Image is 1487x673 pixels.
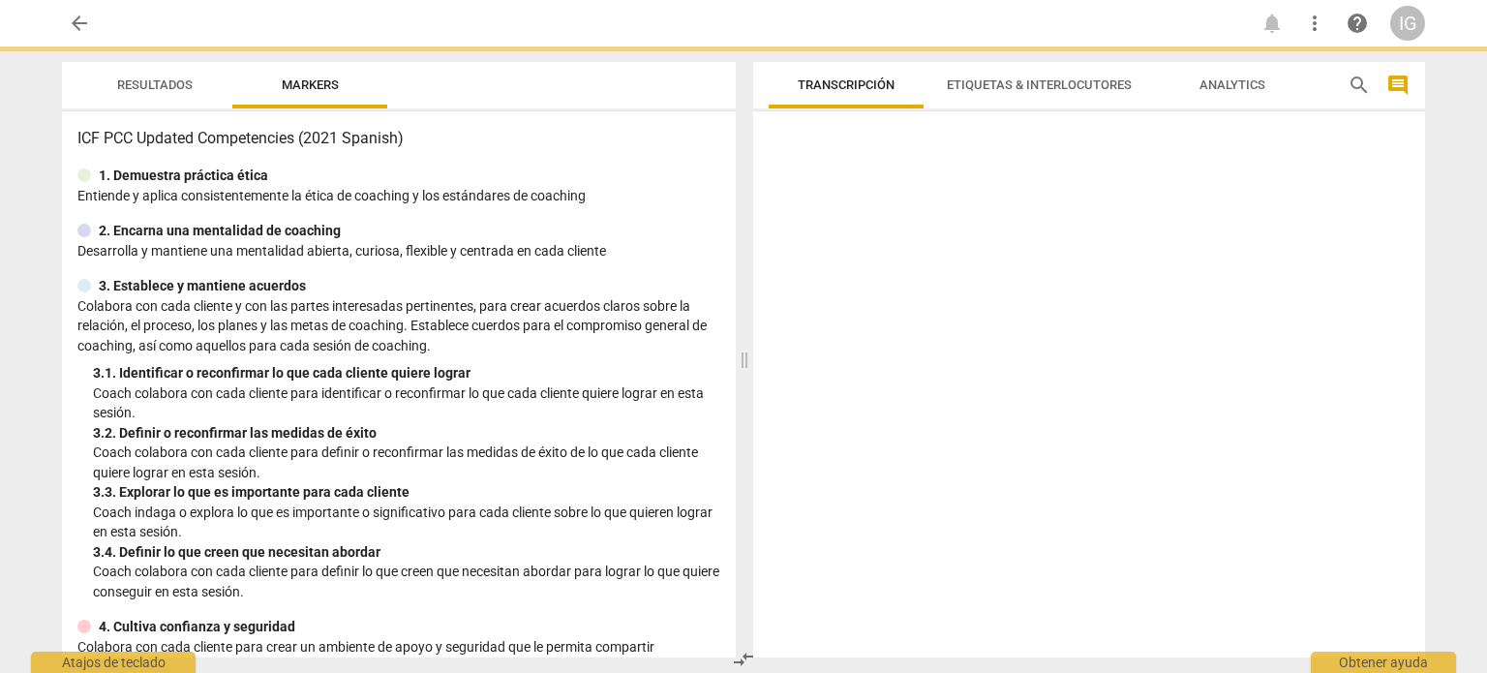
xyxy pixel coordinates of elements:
[1303,12,1326,35] span: more_vert
[77,127,720,150] h3: ICF PCC Updated Competencies (2021 Spanish)
[1348,74,1371,97] span: search
[947,77,1132,92] span: Etiquetas & Interlocutores
[1390,6,1425,41] button: IG
[1382,70,1413,101] button: Mostrar/Ocultar comentarios
[31,652,196,673] div: Atajos de teclado
[93,383,720,423] p: Coach colabora con cada cliente para identificar o reconfirmar lo que cada cliente quiere lograr ...
[99,617,295,637] p: 4. Cultiva confianza y seguridad
[1344,70,1375,101] button: Buscar
[93,562,720,601] p: Coach colabora con cada cliente para definir lo que creen que necesitan abordar para lograr lo qu...
[93,423,720,444] div: 3. 2. Definir o reconfirmar las medidas de éxito
[282,77,339,92] span: Markers
[93,542,720,563] div: 3. 4. Definir lo que creen que necesitan abordar
[93,482,720,503] div: 3. 3. Explorar lo que es importante para cada cliente
[93,363,720,383] div: 3. 1. Identificar o reconfirmar lo que cada cliente quiere lograr
[1199,77,1265,92] span: Analytics
[77,186,720,206] p: Entiende y aplica consistentemente la ética de coaching y los estándares de coaching
[117,77,193,92] span: Resultados
[1311,652,1456,673] div: Obtener ayuda
[1386,74,1410,97] span: comment
[732,648,755,671] span: compare_arrows
[77,241,720,261] p: Desarrolla y mantiene una mentalidad abierta, curiosa, flexible y centrada en cada cliente
[93,503,720,542] p: Coach indaga o explora lo que es importante o significativo para cada cliente sobre lo que quiere...
[99,221,341,241] p: 2. Encarna una mentalidad de coaching
[798,77,895,92] span: Transcripción
[68,12,91,35] span: arrow_back
[1346,12,1369,35] span: help
[93,443,720,482] p: Coach colabora con cada cliente para definir o reconfirmar las medidas de éxito de lo que cada cl...
[77,296,720,356] p: Colabora con cada cliente y con las partes interesadas pertinentes, para crear acuerdos claros so...
[99,166,268,186] p: 1. Demuestra práctica ética
[99,276,306,296] p: 3. Establece y mantiene acuerdos
[1340,6,1375,41] a: Obtener ayuda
